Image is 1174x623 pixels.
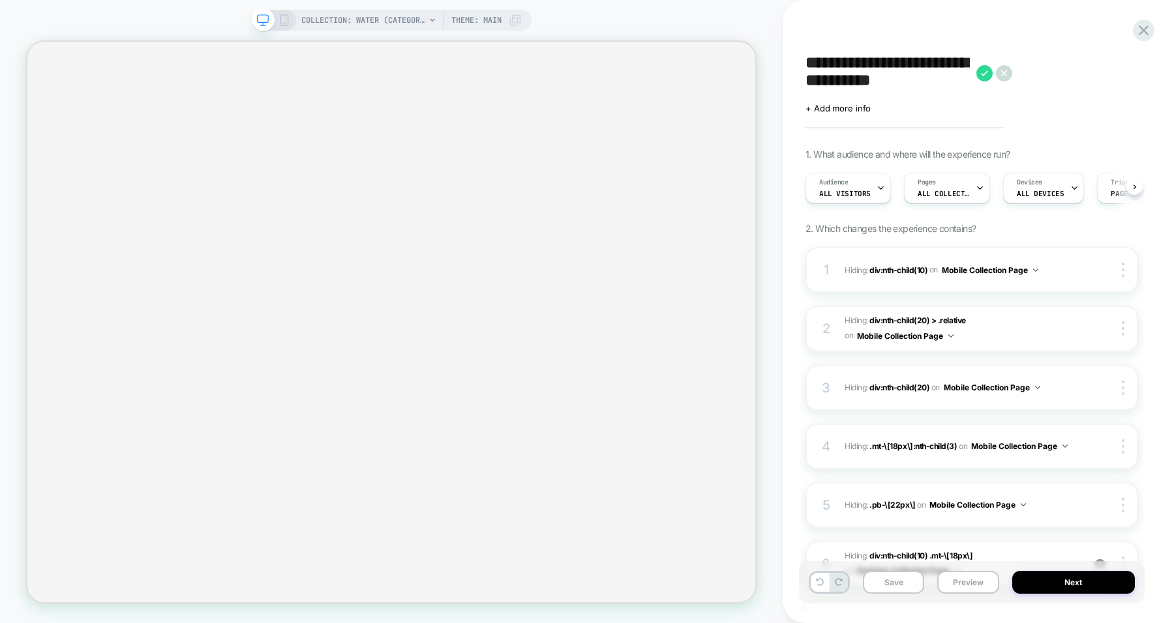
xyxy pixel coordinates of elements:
[917,498,926,512] span: on
[863,571,924,594] button: Save
[929,497,1026,513] button: Mobile Collection Page
[1122,263,1124,277] img: close
[1062,444,1068,448] img: down arrow
[869,441,957,451] span: .mt-\[18px\]:nth-child(3)
[820,552,833,575] div: 6
[1122,381,1124,395] img: close
[918,189,970,198] span: ALL COLLECTIONS
[1122,557,1124,571] img: close
[820,435,833,458] div: 4
[845,497,1076,513] span: Hiding :
[805,223,976,234] span: 2. Which changes the experience contains?
[971,438,1068,454] button: Mobile Collection Page
[820,258,833,282] div: 1
[937,571,999,594] button: Preview
[1035,386,1040,389] img: down arrow
[845,438,1076,454] span: Hiding :
[869,315,965,325] span: div:nth-child(20) > .relative
[805,103,871,113] span: + Add more info
[959,439,967,454] span: on
[869,500,915,510] span: .pb-\[22px\]
[819,178,849,187] span: Audience
[1033,268,1038,272] img: down arrow
[944,379,1040,396] button: Mobile Collection Page
[845,313,1076,344] span: Hiding :
[929,263,938,277] span: on
[845,379,1076,396] span: Hiding :
[869,383,929,392] span: div:nth-child(20)
[1122,498,1124,512] img: close
[805,149,1010,160] span: 1. What audience and where will the experience run?
[1094,558,1106,569] img: crossed eye
[1017,189,1064,198] span: ALL DEVICES
[820,376,833,399] div: 3
[1111,189,1149,198] span: Page Load
[845,262,1076,278] span: Hiding :
[820,493,833,517] div: 5
[918,178,936,187] span: Pages
[948,334,954,338] img: down arrow
[301,10,425,31] span: COLLECTION: Water (Category)
[942,262,1038,278] button: Mobile Collection Page
[820,317,833,340] div: 2
[845,328,853,343] span: on
[869,265,927,274] span: div:nth-child(10)
[931,381,940,395] span: on
[1122,321,1124,336] img: close
[1122,439,1124,454] img: close
[1021,503,1026,506] img: down arrow
[1012,571,1136,594] button: Next
[819,189,871,198] span: All Visitors
[845,549,1076,579] span: Hiding :
[1111,178,1136,187] span: Trigger
[869,551,972,560] span: div:nth-child(10) .mt-\[18px\]
[451,10,502,31] span: Theme: MAIN
[1017,178,1042,187] span: Devices
[857,328,954,344] button: Mobile Collection Page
